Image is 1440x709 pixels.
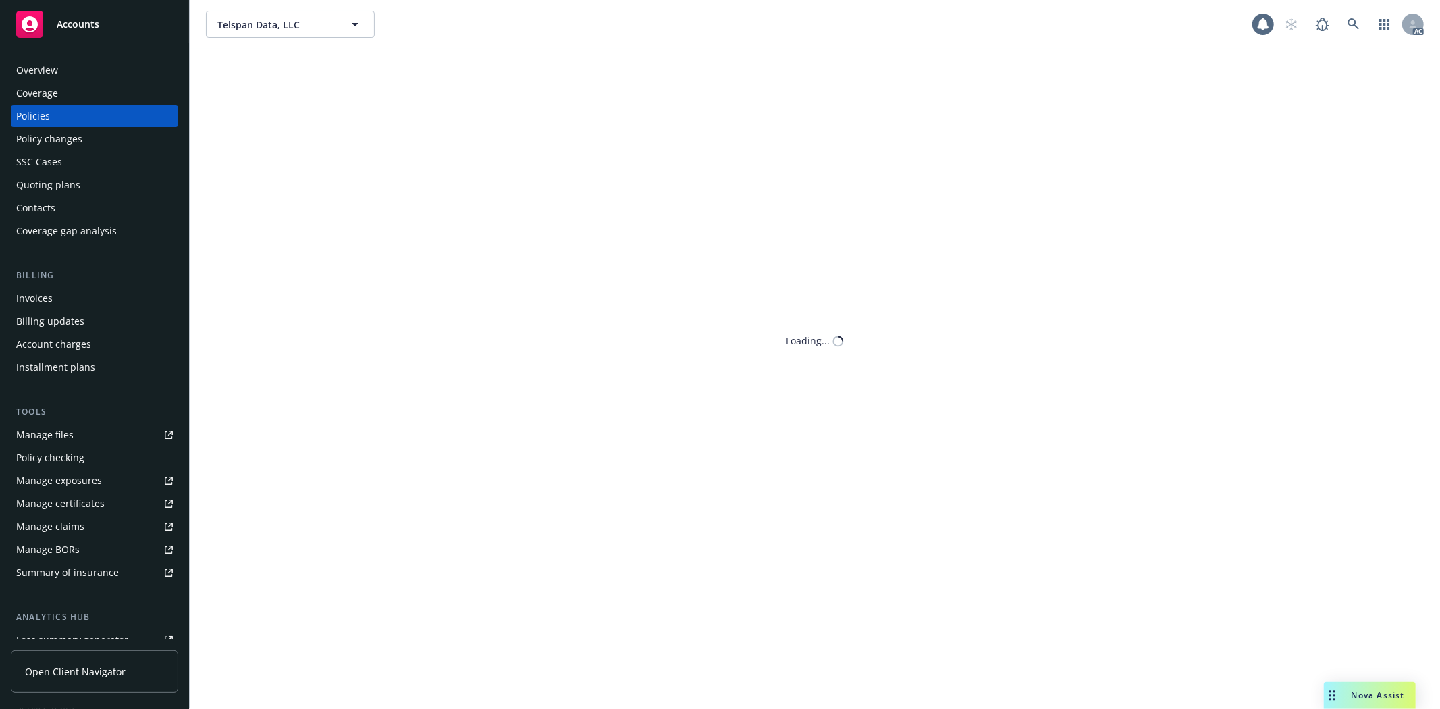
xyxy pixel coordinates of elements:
[16,447,84,469] div: Policy checking
[11,128,178,150] a: Policy changes
[16,105,50,127] div: Policies
[11,174,178,196] a: Quoting plans
[11,562,178,583] a: Summary of insurance
[11,220,178,242] a: Coverage gap analysis
[16,470,102,492] div: Manage exposures
[11,610,178,624] div: Analytics hub
[11,105,178,127] a: Policies
[57,19,99,30] span: Accounts
[11,311,178,332] a: Billing updates
[1371,11,1398,38] a: Switch app
[16,151,62,173] div: SSC Cases
[11,357,178,378] a: Installment plans
[16,539,80,560] div: Manage BORs
[16,174,80,196] div: Quoting plans
[11,82,178,104] a: Coverage
[16,516,84,537] div: Manage claims
[11,288,178,309] a: Invoices
[16,357,95,378] div: Installment plans
[217,18,334,32] span: Telspan Data, LLC
[1352,689,1405,701] span: Nova Assist
[11,405,178,419] div: Tools
[11,493,178,515] a: Manage certificates
[11,629,178,651] a: Loss summary generator
[16,424,74,446] div: Manage files
[11,424,178,446] a: Manage files
[16,288,53,309] div: Invoices
[16,334,91,355] div: Account charges
[1324,682,1416,709] button: Nova Assist
[16,562,119,583] div: Summary of insurance
[11,5,178,43] a: Accounts
[16,220,117,242] div: Coverage gap analysis
[1324,682,1341,709] div: Drag to move
[1340,11,1367,38] a: Search
[11,447,178,469] a: Policy checking
[1278,11,1305,38] a: Start snowing
[25,664,126,679] span: Open Client Navigator
[786,334,830,348] div: Loading...
[11,151,178,173] a: SSC Cases
[16,629,128,651] div: Loss summary generator
[16,197,55,219] div: Contacts
[16,311,84,332] div: Billing updates
[11,197,178,219] a: Contacts
[206,11,375,38] button: Telspan Data, LLC
[11,334,178,355] a: Account charges
[11,470,178,492] a: Manage exposures
[11,269,178,282] div: Billing
[16,82,58,104] div: Coverage
[16,128,82,150] div: Policy changes
[1309,11,1336,38] a: Report a Bug
[11,516,178,537] a: Manage claims
[16,59,58,81] div: Overview
[16,493,105,515] div: Manage certificates
[11,59,178,81] a: Overview
[11,539,178,560] a: Manage BORs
